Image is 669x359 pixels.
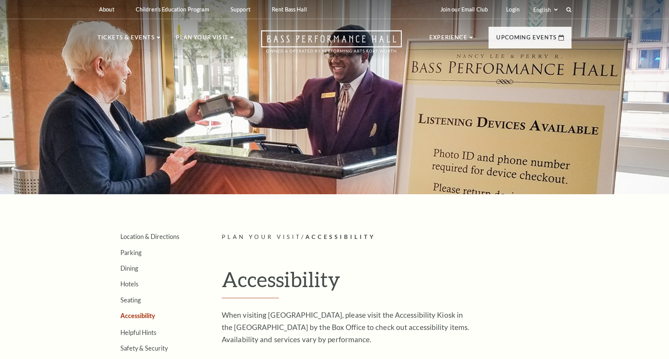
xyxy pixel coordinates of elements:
[120,265,138,272] a: Dining
[120,233,179,240] a: Location & Directions
[222,309,470,346] p: When visiting [GEOGRAPHIC_DATA], please visit the Accessibility Kiosk in the [GEOGRAPHIC_DATA] by...
[305,234,376,240] span: Accessibility
[272,6,307,13] p: Rent Bass Hall
[222,267,572,298] h1: Accessibility
[120,312,155,319] a: Accessibility
[222,232,572,242] p: /
[120,329,156,336] a: Helpful Hints
[176,33,228,47] p: Plan Your Visit
[97,33,155,47] p: Tickets & Events
[136,6,209,13] p: Children's Education Program
[120,344,168,352] a: Safety & Security
[120,249,141,256] a: Parking
[231,6,250,13] p: Support
[222,234,301,240] span: Plan Your Visit
[429,33,468,47] p: Experience
[496,33,557,47] p: Upcoming Events
[120,280,138,288] a: Hotels
[99,6,114,13] p: About
[532,6,559,13] select: Select:
[120,296,141,304] a: Seating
